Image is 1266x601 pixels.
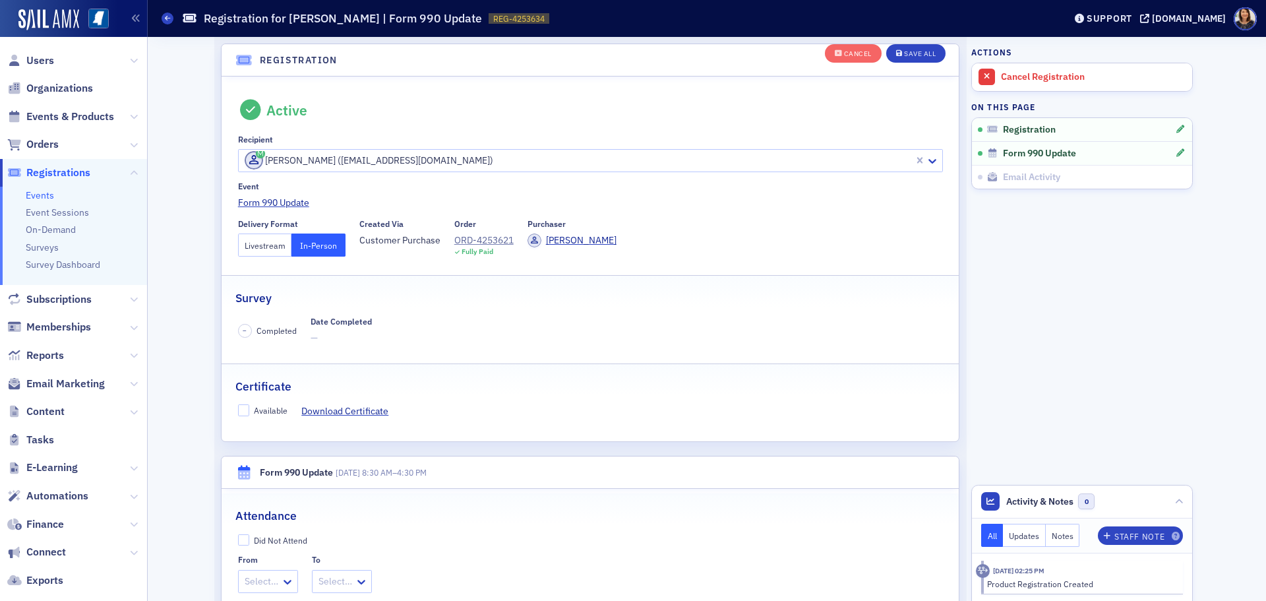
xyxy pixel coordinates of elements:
div: Fully Paid [462,247,493,256]
span: — [311,331,372,345]
a: E-Learning [7,460,78,475]
button: Notes [1046,524,1080,547]
span: Memberships [26,320,91,334]
span: Connect [26,545,66,559]
h4: Actions [971,46,1012,58]
a: Cancel Registration [972,63,1192,91]
a: Events [26,189,54,201]
button: Staff Note [1098,526,1183,545]
a: Events & Products [7,110,114,124]
time: 8:30 AM [362,467,392,478]
div: Cancel Registration [1001,71,1186,83]
a: Surveys [26,241,59,253]
a: Exports [7,573,63,588]
div: Order [454,219,476,229]
h2: Attendance [235,507,297,524]
div: Date Completed [311,317,372,327]
span: Users [26,53,54,68]
span: Events & Products [26,110,114,124]
a: Tasks [7,433,54,447]
div: Activity [976,564,990,578]
span: Content [26,404,65,419]
a: On-Demand [26,224,76,236]
div: Did Not Attend [254,535,307,546]
div: Active [266,102,307,119]
span: Exports [26,573,63,588]
span: [DATE] [336,467,360,478]
span: E-Learning [26,460,78,475]
div: Product Registration Created [987,578,1174,590]
button: Save All [886,44,946,63]
a: Finance [7,517,64,532]
span: Profile [1234,7,1257,30]
span: Registration [1003,124,1056,136]
a: Event Sessions [26,206,89,218]
div: [PERSON_NAME] ([EMAIL_ADDRESS][DOMAIN_NAME]) [245,151,911,170]
a: ORD-4253621 [454,234,514,247]
span: Completed [256,325,297,336]
h2: Survey [235,290,272,307]
span: Email Activity [1003,172,1060,183]
button: Cancel [825,44,882,63]
div: Save All [904,50,936,57]
div: [DOMAIN_NAME] [1152,13,1226,24]
button: All [981,524,1004,547]
a: Content [7,404,65,419]
span: Reports [26,348,64,363]
span: Automations [26,489,88,503]
h4: On this page [971,101,1193,113]
span: Form 990 Update [1003,148,1076,160]
span: Customer Purchase [359,234,440,247]
div: Event [238,181,259,191]
a: Orders [7,137,59,152]
div: Available [254,405,287,416]
a: [PERSON_NAME] [527,234,617,247]
div: To [312,555,320,565]
time: 8/22/2025 02:25 PM [993,566,1044,575]
div: Cancel [844,50,872,57]
time: 4:30 PM [397,467,427,478]
button: In-Person [291,234,346,257]
span: Email Marketing [26,377,105,391]
a: Organizations [7,81,93,96]
button: Livestream [238,234,292,257]
span: Tasks [26,433,54,447]
a: Memberships [7,320,91,334]
div: Purchaser [527,219,566,229]
span: – [243,326,247,335]
h1: Registration for [PERSON_NAME] | Form 990 Update [204,11,482,26]
a: Survey Dashboard [26,259,100,270]
span: Finance [26,517,64,532]
a: View Homepage [79,9,109,31]
div: From [238,555,258,565]
a: Users [7,53,54,68]
img: SailAMX [88,9,109,29]
a: Subscriptions [7,292,92,307]
input: Available [238,404,250,416]
span: Organizations [26,81,93,96]
span: REG-4253634 [493,13,545,24]
button: Updates [1003,524,1046,547]
a: Reports [7,348,64,363]
input: Did Not Attend [238,534,250,546]
button: [DOMAIN_NAME] [1140,14,1230,23]
a: Email Marketing [7,377,105,391]
a: Download Certificate [301,404,398,418]
a: Connect [7,545,66,559]
a: Form 990 Update [238,196,943,210]
div: Recipient [238,135,273,144]
h2: Certificate [235,378,291,395]
img: SailAMX [18,9,79,30]
div: Created Via [359,219,404,229]
span: Registrations [26,166,90,180]
div: Staff Note [1114,533,1164,540]
a: Registrations [7,166,90,180]
h4: Registration [260,53,338,67]
div: Form 990 Update [260,466,333,480]
span: Orders [26,137,59,152]
span: Activity & Notes [1006,495,1073,509]
a: Automations [7,489,88,503]
span: Subscriptions [26,292,92,307]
